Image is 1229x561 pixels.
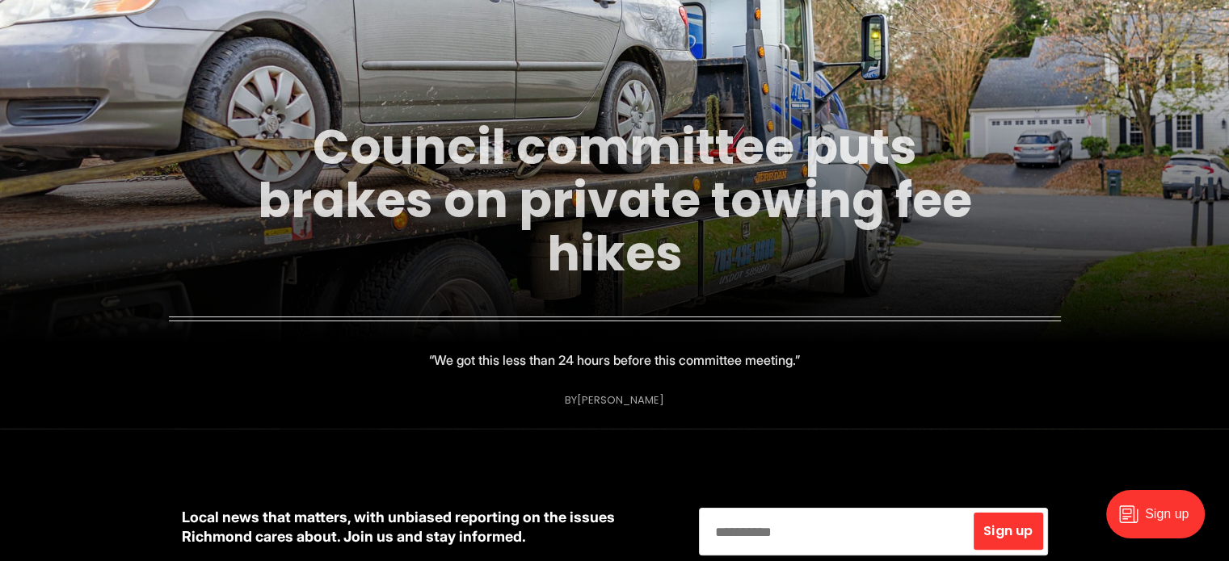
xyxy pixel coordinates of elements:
a: [PERSON_NAME] [577,392,664,408]
a: Council committee puts brakes on private towing fee hikes [258,113,972,287]
iframe: portal-trigger [1092,482,1229,561]
button: Sign up [974,513,1042,550]
div: By [565,394,664,406]
span: Sign up [983,525,1033,538]
p: Local news that matters, with unbiased reporting on the issues Richmond cares about. Join us and ... [182,508,673,546]
p: “We got this less than 24 hours before this committee meeting.” [429,349,800,371]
